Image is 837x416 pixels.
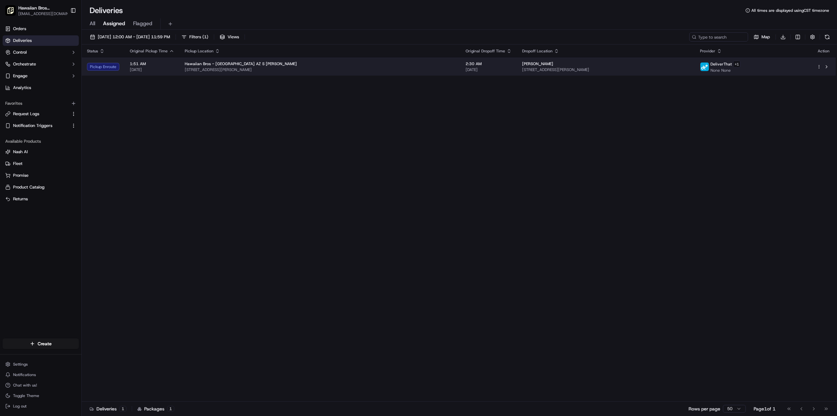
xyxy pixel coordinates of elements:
button: Promise [3,170,79,181]
p: Rows per page [689,406,720,412]
input: Got a question? Start typing here... [17,42,118,49]
span: [PERSON_NAME] [20,119,53,124]
h1: Deliveries [90,5,123,16]
div: Available Products [3,136,79,147]
div: Start new chat [29,63,107,69]
a: Nash AI [5,149,76,155]
span: Log out [13,404,26,409]
span: Nash AI [13,149,28,155]
span: [DATE] 12:00 AM - [DATE] 11:59 PM [98,34,170,40]
a: 💻API Documentation [53,144,108,155]
a: Powered byPylon [46,162,79,167]
span: Flagged [133,20,152,27]
span: API Documentation [62,146,105,153]
span: Analytics [13,85,31,91]
span: [STREET_ADDRESS][PERSON_NAME] [185,67,455,72]
span: Toggle Theme [13,393,39,398]
button: Notification Triggers [3,120,79,131]
input: Type to search [689,32,748,42]
span: Status [87,48,98,54]
span: Promise [13,172,28,178]
div: Deliveries [90,406,127,412]
span: Product Catalog [13,184,44,190]
span: Hawaiian Bros - [GEOGRAPHIC_DATA] AZ S [PERSON_NAME] [185,61,297,66]
button: Log out [3,402,79,411]
span: [DATE] [130,67,174,72]
span: Pickup Location [185,48,214,54]
img: Masood Aslam [7,113,17,123]
span: Chat with us! [13,383,37,388]
span: Request Logs [13,111,39,117]
div: Action [817,48,830,54]
div: 1 [167,406,174,412]
button: Map [751,32,773,42]
button: Toggle Theme [3,391,79,400]
button: [EMAIL_ADDRESS][DOMAIN_NAME] [18,11,72,16]
span: Create [38,340,52,347]
button: Request Logs [3,109,79,119]
span: Views [228,34,239,40]
span: [PERSON_NAME] [20,101,53,107]
button: Chat with us! [3,381,79,390]
div: We're available if you need us! [29,69,90,74]
p: Welcome 👋 [7,26,119,37]
span: Provider [700,48,715,54]
span: Fleet [13,161,23,167]
div: 1 [119,406,127,412]
a: Analytics [3,82,79,93]
div: Packages [137,406,174,412]
span: Original Pickup Time [130,48,168,54]
span: All [90,20,95,27]
button: +1 [733,61,741,68]
a: Promise [5,172,76,178]
button: Control [3,47,79,58]
a: Notification Triggers [5,123,68,129]
button: Notifications [3,370,79,379]
span: Dropoff Location [522,48,553,54]
span: [STREET_ADDRESS][PERSON_NAME] [522,67,689,72]
span: [DATE] [466,67,512,72]
img: Hawaiian Bros (Tucson_AZ_S. Wilmot) [5,5,16,16]
span: • [54,101,57,107]
button: Product Catalog [3,182,79,192]
div: Past conversations [7,85,44,90]
span: Notifications [13,372,36,377]
span: None None [710,68,741,73]
div: 💻 [55,147,60,152]
button: [DATE] 12:00 AM - [DATE] 11:59 PM [87,32,173,42]
span: ( 1 ) [202,34,208,40]
span: [DATE] [58,119,71,124]
img: Brittany Newman [7,95,17,106]
span: Orchestrate [13,61,36,67]
button: Refresh [823,32,832,42]
a: Fleet [5,161,76,167]
img: 1736555255976-a54dd68f-1ca7-489b-9aae-adbdc363a1c4 [7,63,18,74]
span: Knowledge Base [13,146,50,153]
a: Request Logs [5,111,68,117]
button: Orchestrate [3,59,79,69]
span: DeliverThat [710,62,732,67]
div: Page 1 of 1 [754,406,776,412]
span: Orders [13,26,26,32]
span: 2:30 AM [466,61,512,66]
button: Hawaiian Bros (Tucson_AZ_S. [GEOGRAPHIC_DATA]) [18,5,65,11]
span: All times are displayed using CST timezone [751,8,829,13]
span: Settings [13,362,28,367]
a: 📗Knowledge Base [4,144,53,155]
a: Orders [3,24,79,34]
button: Engage [3,71,79,81]
button: Returns [3,194,79,204]
span: Pylon [65,162,79,167]
button: Settings [3,360,79,369]
span: 1:51 AM [130,61,174,66]
span: Returns [13,196,28,202]
button: Fleet [3,158,79,169]
span: Filters [189,34,208,40]
img: 9188753566659_6852d8bf1fb38e338040_72.png [14,63,26,74]
span: • [54,119,57,124]
button: See all [101,84,119,92]
button: Hawaiian Bros (Tucson_AZ_S. Wilmot)Hawaiian Bros (Tucson_AZ_S. [GEOGRAPHIC_DATA])[EMAIL_ADDRESS][... [3,3,68,18]
a: Returns [5,196,76,202]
